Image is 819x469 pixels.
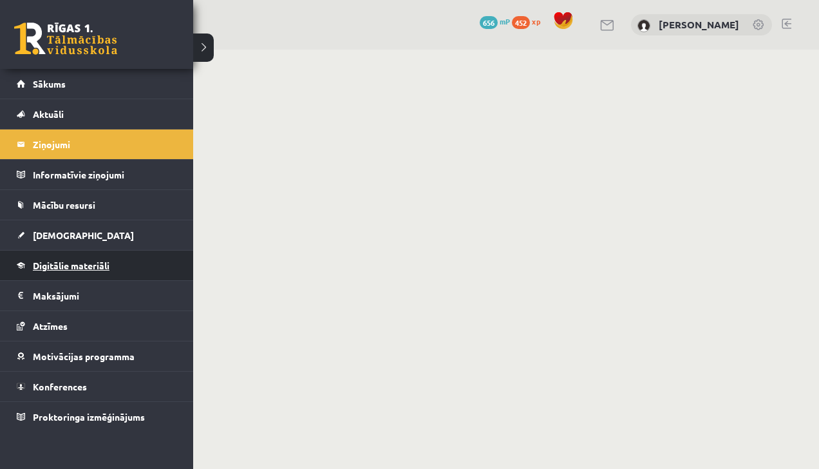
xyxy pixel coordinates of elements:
[33,108,64,120] span: Aktuāli
[17,99,177,129] a: Aktuāli
[14,23,117,55] a: Rīgas 1. Tālmācības vidusskola
[512,16,530,29] span: 452
[17,160,177,189] a: Informatīvie ziņojumi
[17,129,177,159] a: Ziņojumi
[33,229,134,241] span: [DEMOGRAPHIC_DATA]
[17,190,177,220] a: Mācību resursi
[500,16,510,26] span: mP
[17,341,177,371] a: Motivācijas programma
[17,311,177,341] a: Atzīmes
[532,16,540,26] span: xp
[17,402,177,432] a: Proktoringa izmēģinājums
[17,251,177,280] a: Digitālie materiāli
[33,381,87,392] span: Konferences
[33,199,95,211] span: Mācību resursi
[659,18,739,31] a: [PERSON_NAME]
[33,411,145,423] span: Proktoringa izmēģinājums
[480,16,510,26] a: 656 mP
[33,78,66,90] span: Sākums
[17,372,177,401] a: Konferences
[33,160,177,189] legend: Informatīvie ziņojumi
[33,320,68,332] span: Atzīmes
[17,281,177,311] a: Maksājumi
[637,19,650,32] img: Tuong Khang Nguyen
[17,69,177,99] a: Sākums
[480,16,498,29] span: 656
[17,220,177,250] a: [DEMOGRAPHIC_DATA]
[33,260,109,271] span: Digitālie materiāli
[33,129,177,159] legend: Ziņojumi
[512,16,547,26] a: 452 xp
[33,350,135,362] span: Motivācijas programma
[33,281,177,311] legend: Maksājumi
